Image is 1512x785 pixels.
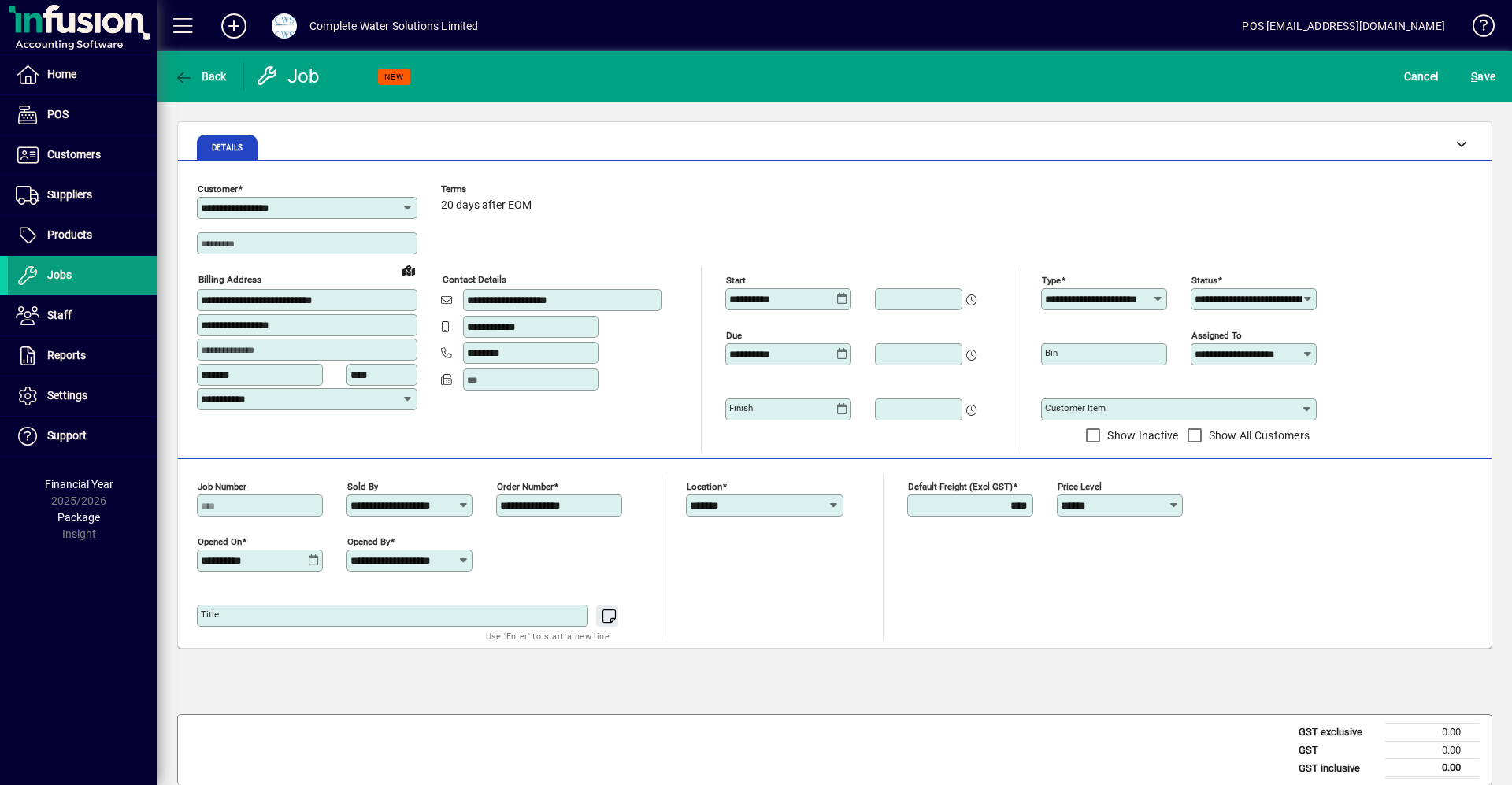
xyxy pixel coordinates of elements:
label: Show Inactive [1104,428,1178,443]
td: 0.00 [1385,741,1480,759]
button: Save [1467,62,1499,91]
mat-label: Finish [729,402,753,413]
mat-hint: Use 'Enter' to start a new line [486,627,610,645]
mat-label: Default Freight (excl GST) [908,481,1013,492]
span: Settings [47,389,87,402]
mat-label: Title [201,609,219,620]
span: Package [57,511,100,524]
mat-label: Customer Item [1045,402,1106,413]
span: Financial Year [45,478,113,491]
span: Suppliers [47,188,92,201]
td: 0.00 [1385,759,1480,778]
mat-label: Assigned to [1191,330,1242,341]
label: Show All Customers [1206,428,1310,443]
a: Staff [8,296,157,335]
a: Customers [8,135,157,175]
mat-label: Opened On [198,536,242,547]
td: GST inclusive [1291,759,1385,778]
span: Staff [47,309,72,321]
span: NEW [384,72,404,82]
span: Cancel [1404,64,1439,89]
span: Back [174,70,227,83]
mat-label: Sold by [347,481,378,492]
button: Add [209,12,259,40]
td: 0.00 [1385,724,1480,742]
a: View on map [396,257,421,283]
a: Knowledge Base [1461,3,1492,54]
span: ave [1471,64,1495,89]
span: Terms [441,184,535,194]
span: POS [47,108,69,120]
mat-label: Status [1191,275,1217,286]
a: Products [8,216,157,255]
span: Jobs [47,268,72,281]
mat-label: Job number [198,481,246,492]
button: Cancel [1400,62,1443,91]
mat-label: Customer [198,183,238,194]
a: Settings [8,376,157,416]
mat-label: Start [726,275,746,286]
a: Support [8,417,157,456]
a: Reports [8,336,157,376]
span: Details [212,144,243,152]
td: GST [1291,741,1385,759]
div: Job [256,64,323,89]
a: Home [8,55,157,94]
div: POS [EMAIL_ADDRESS][DOMAIN_NAME] [1242,13,1445,39]
button: Back [170,62,231,91]
mat-label: Opened by [347,536,390,547]
mat-label: Order number [497,481,554,492]
a: Suppliers [8,176,157,215]
span: S [1471,70,1477,83]
mat-label: Price Level [1058,481,1102,492]
mat-label: Type [1042,275,1061,286]
div: Complete Water Solutions Limited [309,13,479,39]
td: GST exclusive [1291,724,1385,742]
span: Home [47,68,76,80]
span: Products [47,228,92,241]
button: Profile [259,12,309,40]
span: 20 days after EOM [441,199,532,212]
a: POS [8,95,157,135]
app-page-header-button: Back [157,62,244,91]
span: Customers [47,148,101,161]
mat-label: Due [726,330,742,341]
mat-label: Bin [1045,347,1058,358]
span: Support [47,429,87,442]
mat-label: Location [687,481,722,492]
span: Reports [47,349,86,361]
